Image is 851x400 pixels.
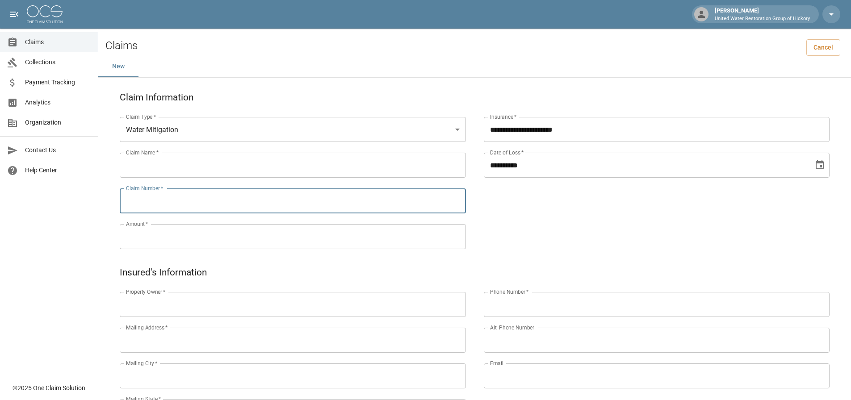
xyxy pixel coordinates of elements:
[98,56,138,77] button: New
[25,78,91,87] span: Payment Tracking
[806,39,840,56] a: Cancel
[98,56,851,77] div: dynamic tabs
[25,118,91,127] span: Organization
[25,37,91,47] span: Claims
[126,113,156,121] label: Claim Type
[120,117,466,142] div: Water Mitigation
[25,58,91,67] span: Collections
[5,5,23,23] button: open drawer
[13,383,85,392] div: © 2025 One Claim Solution
[490,324,534,331] label: Alt. Phone Number
[27,5,63,23] img: ocs-logo-white-transparent.png
[25,98,91,107] span: Analytics
[711,6,813,22] div: [PERSON_NAME]
[811,156,829,174] button: Choose date, selected date is Aug 21, 2025
[105,39,138,52] h2: Claims
[25,146,91,155] span: Contact Us
[25,166,91,175] span: Help Center
[490,359,503,367] label: Email
[126,184,163,192] label: Claim Number
[126,149,159,156] label: Claim Name
[126,220,148,228] label: Amount
[126,359,158,367] label: Mailing City
[126,288,166,296] label: Property Owner
[490,113,516,121] label: Insurance
[490,149,524,156] label: Date of Loss
[715,15,810,23] p: United Water Restoration Group of Hickory
[490,288,528,296] label: Phone Number
[126,324,168,331] label: Mailing Address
